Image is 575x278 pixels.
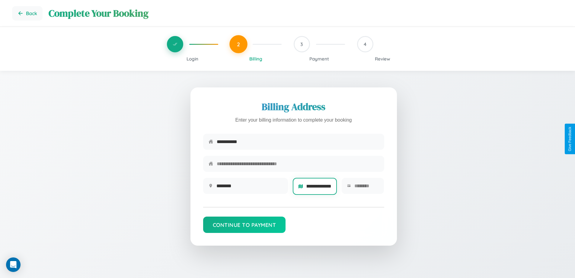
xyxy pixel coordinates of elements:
[300,41,303,47] span: 3
[237,41,240,47] span: 2
[249,56,262,62] span: Billing
[187,56,198,62] span: Login
[6,257,21,272] div: Open Intercom Messenger
[12,6,43,21] button: Go back
[364,41,366,47] span: 4
[49,7,563,20] h1: Complete Your Booking
[203,217,286,233] button: Continue to Payment
[309,56,329,62] span: Payment
[568,127,572,151] div: Give Feedback
[203,116,384,125] p: Enter your billing information to complete your booking
[203,100,384,113] h2: Billing Address
[375,56,390,62] span: Review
